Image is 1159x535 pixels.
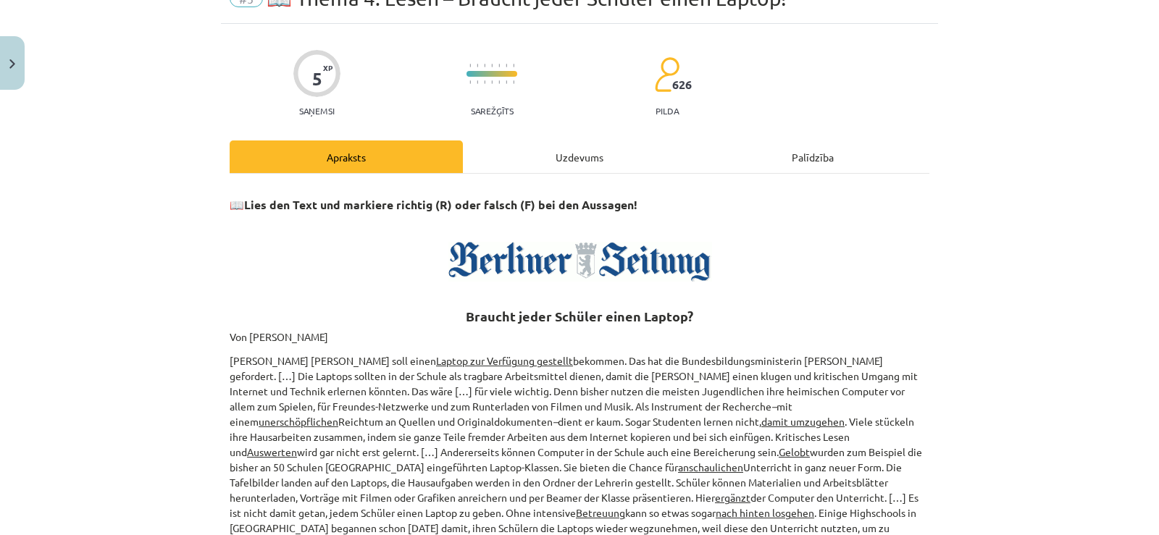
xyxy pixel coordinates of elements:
[506,64,507,67] img: icon-short-line-57e1e144782c952c97e751825c79c345078a6d821885a25fce030b3d8c18986b.svg
[466,308,693,324] b: Braucht jeder Schüler einen Laptop?
[230,329,929,345] p: Von [PERSON_NAME]
[244,197,637,212] strong: Lies den Text und markiere richtig (R) oder falsch (F) bei den Aussagen!
[9,59,15,69] img: icon-close-lesson-0947bae3869378f0d4975bcd49f059093ad1ed9edebbc8119c70593378902aed.svg
[513,80,514,84] img: icon-short-line-57e1e144782c952c97e751825c79c345078a6d821885a25fce030b3d8c18986b.svg
[477,80,478,84] img: icon-short-line-57e1e144782c952c97e751825c79c345078a6d821885a25fce030b3d8c18986b.svg
[498,80,500,84] img: icon-short-line-57e1e144782c952c97e751825c79c345078a6d821885a25fce030b3d8c18986b.svg
[463,140,696,173] div: Uzdevums
[654,56,679,93] img: students-c634bb4e5e11cddfef0936a35e636f08e4e9abd3cc4e673bd6f9a4125e45ecb1.svg
[230,187,929,214] h3: 📖
[247,445,297,458] u: Auswerten
[491,64,493,67] img: icon-short-line-57e1e144782c952c97e751825c79c345078a6d821885a25fce030b3d8c18986b.svg
[471,106,514,116] p: Sarežģīts
[715,491,750,504] u: ergänzt
[323,64,332,72] span: XP
[491,80,493,84] img: icon-short-line-57e1e144782c952c97e751825c79c345078a6d821885a25fce030b3d8c18986b.svg
[506,80,507,84] img: icon-short-line-57e1e144782c952c97e751825c79c345078a6d821885a25fce030b3d8c18986b.svg
[513,64,514,67] img: icon-short-line-57e1e144782c952c97e751825c79c345078a6d821885a25fce030b3d8c18986b.svg
[761,415,845,428] u: damit umzugehen
[576,506,625,519] u: Betreuung
[259,415,338,428] u: unerschöpflichen
[477,64,478,67] img: icon-short-line-57e1e144782c952c97e751825c79c345078a6d821885a25fce030b3d8c18986b.svg
[230,140,463,173] div: Apraksts
[436,354,573,367] u: Laptop zur Verfügung gestellt
[696,140,929,173] div: Palīdzība
[293,106,340,116] p: Saņemsi
[469,64,471,67] img: icon-short-line-57e1e144782c952c97e751825c79c345078a6d821885a25fce030b3d8c18986b.svg
[771,400,777,413] em: –
[672,78,692,91] span: 626
[484,64,485,67] img: icon-short-line-57e1e144782c952c97e751825c79c345078a6d821885a25fce030b3d8c18986b.svg
[678,460,743,473] u: anschaulichen
[716,506,814,519] u: nach hinten losgehen
[656,106,679,116] p: pilda
[498,64,500,67] img: icon-short-line-57e1e144782c952c97e751825c79c345078a6d821885a25fce030b3d8c18986b.svg
[484,80,485,84] img: icon-short-line-57e1e144782c952c97e751825c79c345078a6d821885a25fce030b3d8c18986b.svg
[779,445,810,458] u: Gelobt
[312,69,322,89] div: 5
[469,80,471,84] img: icon-short-line-57e1e144782c952c97e751825c79c345078a6d821885a25fce030b3d8c18986b.svg
[553,415,558,428] em: –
